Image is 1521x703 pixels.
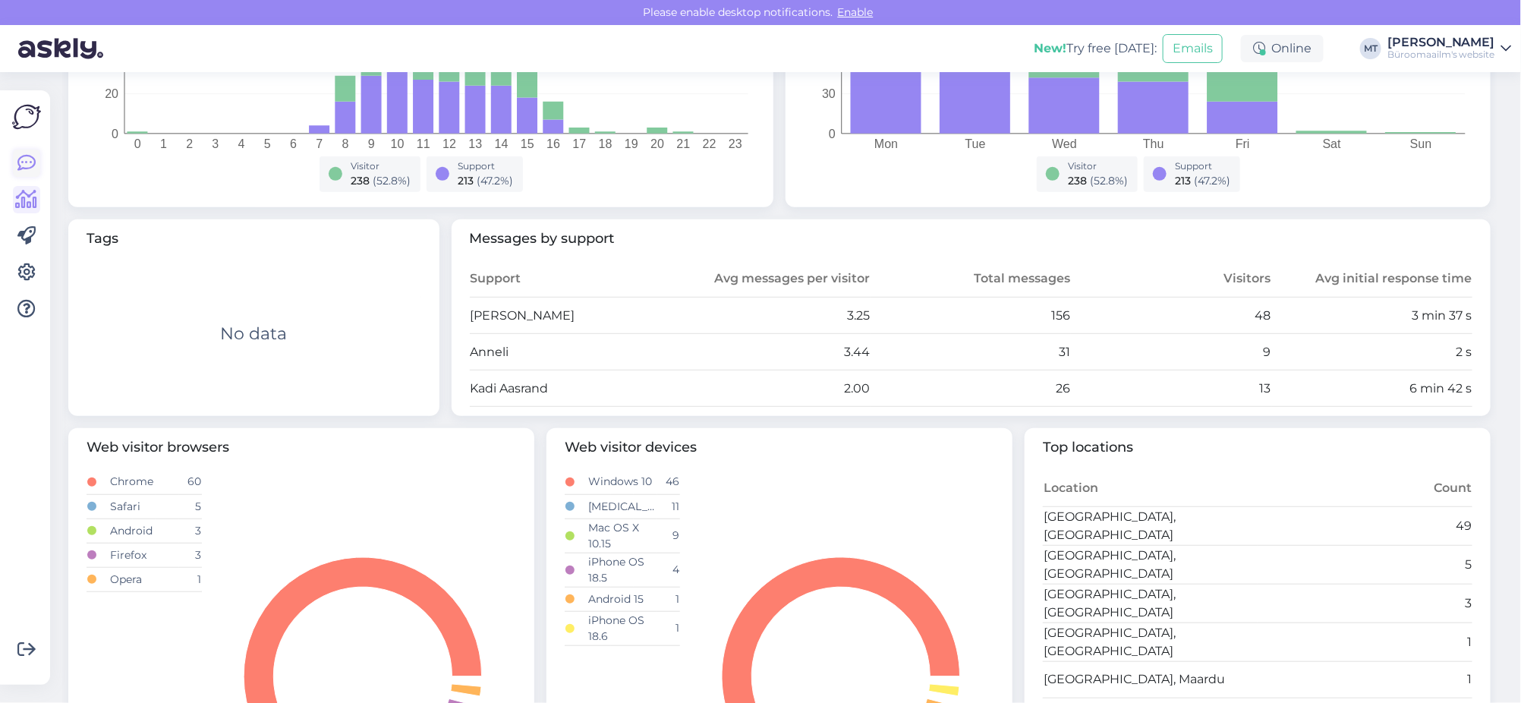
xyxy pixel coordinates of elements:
[179,494,202,519] td: 5
[368,137,375,150] tspan: 9
[442,137,456,150] tspan: 12
[1071,334,1271,370] td: 9
[470,298,670,334] td: [PERSON_NAME]
[105,87,118,100] tspan: 20
[186,137,193,150] tspan: 2
[458,174,474,188] span: 213
[87,437,516,458] span: Web visitor browsers
[1043,584,1258,623] td: [GEOGRAPHIC_DATA], [GEOGRAPHIC_DATA]
[625,137,638,150] tspan: 19
[521,137,534,150] tspan: 15
[1258,470,1472,506] th: Count
[874,137,898,150] tspan: Mon
[134,137,141,150] tspan: 0
[546,137,560,150] tspan: 16
[1272,334,1472,370] td: 2 s
[650,137,664,150] tspan: 20
[264,137,271,150] tspan: 5
[587,553,657,587] td: iPhone OS 18.5
[160,137,167,150] tspan: 1
[495,137,509,150] tspan: 14
[109,543,178,567] td: Firefox
[565,437,994,458] span: Web visitor devices
[729,137,742,150] tspan: 23
[1241,35,1324,62] div: Online
[316,137,323,150] tspan: 7
[1034,39,1157,58] div: Try free [DATE]:
[1195,174,1231,188] span: ( 47.2 %)
[391,137,405,150] tspan: 10
[373,174,411,188] span: ( 52.8 %)
[1258,661,1472,698] td: 1
[179,519,202,543] td: 3
[1258,545,1472,584] td: 5
[1043,661,1258,698] td: [GEOGRAPHIC_DATA], Maardu
[587,587,657,611] td: Android 15
[587,519,657,553] td: Mac OS X 10.15
[1143,137,1164,150] tspan: Thu
[468,137,482,150] tspan: 13
[670,370,871,407] td: 2.00
[703,137,716,150] tspan: 22
[1236,137,1250,150] tspan: Fri
[109,494,178,519] td: Safari
[965,137,986,150] tspan: Tue
[109,470,178,494] td: Chrome
[179,470,202,494] td: 60
[657,553,680,587] td: 4
[220,321,287,346] div: No data
[179,543,202,567] td: 3
[1258,506,1472,545] td: 49
[1258,623,1472,661] td: 1
[657,519,680,553] td: 9
[1176,174,1192,188] span: 213
[676,137,690,150] tspan: 21
[1043,470,1258,506] th: Location
[1323,137,1342,150] tspan: Sat
[417,137,430,150] tspan: 11
[1069,174,1088,188] span: 238
[657,470,680,494] td: 46
[1071,261,1271,298] th: Visitors
[1258,584,1472,623] td: 3
[1176,159,1231,173] div: Support
[572,137,586,150] tspan: 17
[871,298,1071,334] td: 156
[458,159,514,173] div: Support
[1387,36,1512,61] a: [PERSON_NAME]Büroomaailm's website
[1360,38,1381,59] div: MT
[1091,174,1129,188] span: ( 52.8 %)
[1163,34,1223,63] button: Emails
[829,127,836,140] tspan: 0
[599,137,612,150] tspan: 18
[1069,159,1129,173] div: Visitor
[657,494,680,519] td: 11
[342,137,349,150] tspan: 8
[1052,137,1077,150] tspan: Wed
[670,334,871,370] td: 3.44
[587,611,657,645] td: iPhone OS 18.6
[1272,370,1472,407] td: 6 min 42 s
[587,494,657,519] td: [MEDICAL_DATA]
[1387,49,1495,61] div: Büroomaailm's website
[1410,137,1431,150] tspan: Sun
[109,567,178,591] td: Opera
[822,87,836,100] tspan: 30
[1272,298,1472,334] td: 3 min 37 s
[179,567,202,591] td: 1
[470,229,1473,249] span: Messages by support
[670,298,871,334] td: 3.25
[1043,545,1258,584] td: [GEOGRAPHIC_DATA], [GEOGRAPHIC_DATA]
[871,261,1071,298] th: Total messages
[477,174,514,188] span: ( 47.2 %)
[109,519,178,543] td: Android
[12,102,41,131] img: Askly Logo
[871,370,1071,407] td: 26
[670,261,871,298] th: Avg messages per visitor
[470,261,670,298] th: Support
[290,137,297,150] tspan: 6
[1034,41,1066,55] b: New!
[1043,437,1472,458] span: Top locations
[112,127,118,140] tspan: 0
[470,370,670,407] td: Kadi Aasrand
